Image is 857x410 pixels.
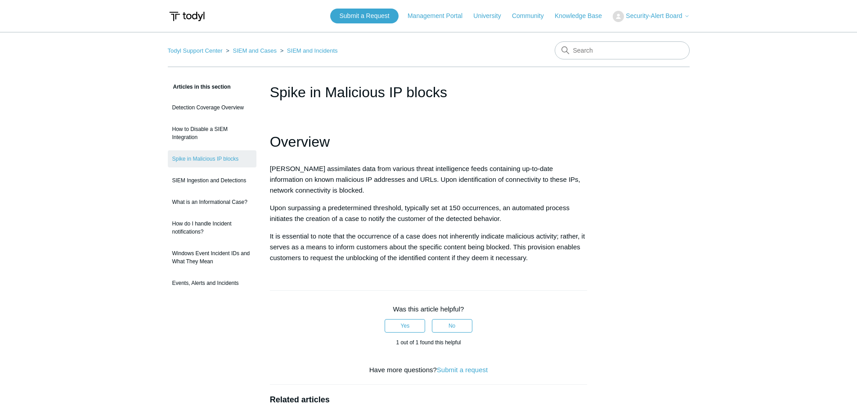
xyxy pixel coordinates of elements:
[393,305,464,313] span: Was this article helpful?
[168,215,256,240] a: How do I handle Incident notifications?
[613,11,689,22] button: Security-Alert Board
[270,131,588,153] h1: Overview
[432,319,472,333] button: This article was not helpful
[168,84,231,90] span: Articles in this section
[408,11,471,21] a: Management Portal
[270,81,588,103] h1: Spike in Malicious IP blocks
[437,366,488,374] a: Submit a request
[385,319,425,333] button: This article was helpful
[168,275,256,292] a: Events, Alerts and Incidents
[168,194,256,211] a: What is an Informational Case?
[168,172,256,189] a: SIEM Ingestion and Detections
[270,203,588,224] p: Upon surpassing a predetermined threshold, typically set at 150 occurrences, an automated process...
[168,8,206,25] img: Todyl Support Center Help Center home page
[233,47,277,54] a: SIEM and Cases
[278,47,338,54] li: SIEM and Incidents
[626,12,682,19] span: Security-Alert Board
[555,41,690,59] input: Search
[168,245,256,270] a: Windows Event Incident IDs and What They Mean
[473,11,510,21] a: University
[270,163,588,196] p: [PERSON_NAME] assimilates data from various threat intelligence feeds containing up-to-date infor...
[512,11,553,21] a: Community
[330,9,398,23] a: Submit a Request
[270,231,588,263] p: It is essential to note that the occurrence of a case does not inherently indicate malicious acti...
[287,47,338,54] a: SIEM and Incidents
[168,121,256,146] a: How to Disable a SIEM Integration
[270,365,588,375] div: Have more questions?
[270,394,588,406] h2: Related articles
[224,47,278,54] li: SIEM and Cases
[168,47,223,54] a: Todyl Support Center
[168,47,224,54] li: Todyl Support Center
[396,339,461,346] span: 1 out of 1 found this helpful
[168,150,256,167] a: Spike in Malicious IP blocks
[168,99,256,116] a: Detection Coverage Overview
[555,11,611,21] a: Knowledge Base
